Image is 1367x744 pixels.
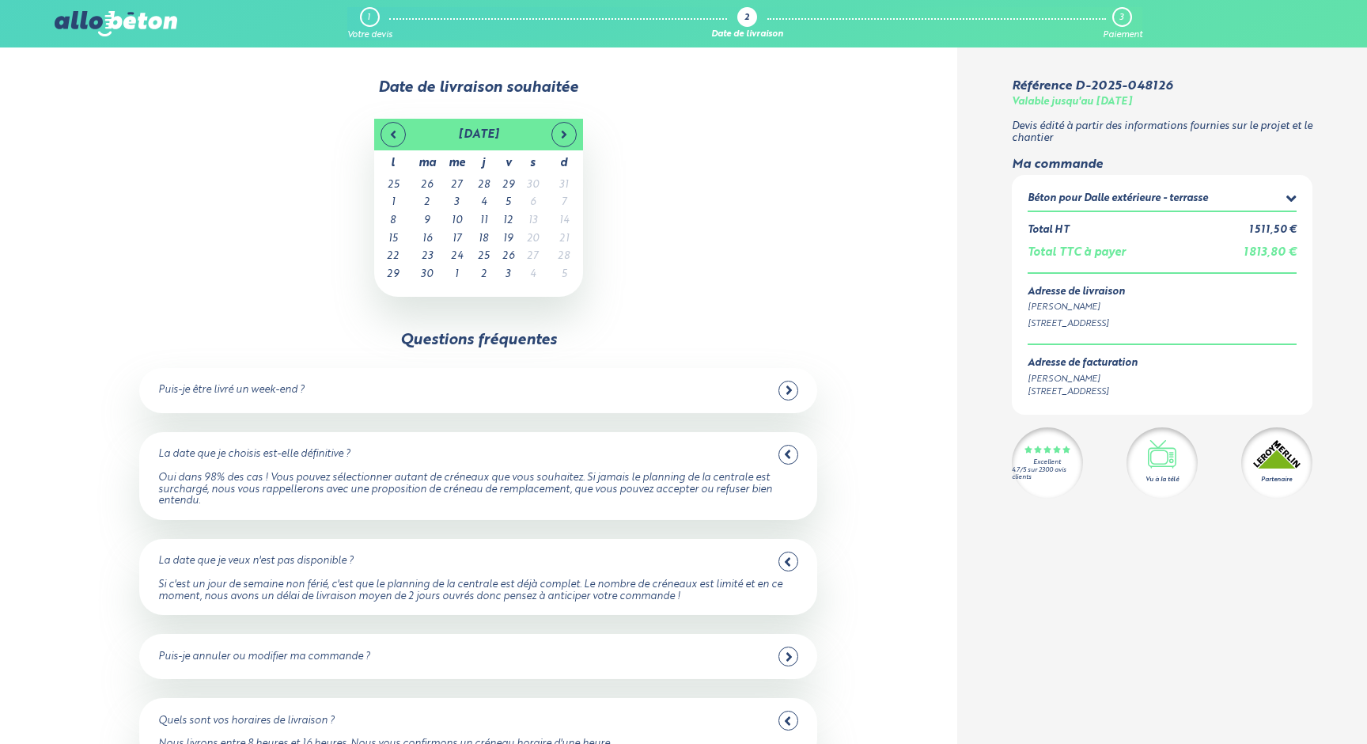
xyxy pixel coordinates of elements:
a: 2 Date de livraison [711,7,783,40]
div: 1 [367,13,370,23]
td: 16 [412,230,442,249]
div: Puis-je annuler ou modifier ma commande ? [158,651,370,663]
td: 27 [521,248,545,266]
td: 25 [471,248,496,266]
div: 4.7/5 sur 2300 avis clients [1012,467,1083,481]
td: 4 [471,194,496,212]
div: Total HT [1028,225,1069,237]
div: Date de livraison souhaitée [55,79,902,97]
div: Référence D-2025-048126 [1012,79,1172,93]
p: Devis édité à partir des informations fournies sur le projet et le chantier [1012,121,1312,144]
div: [STREET_ADDRESS] [1028,385,1138,399]
div: 2 [744,13,749,24]
div: Partenaire [1261,475,1292,484]
td: 30 [521,177,545,195]
div: Vu à la télé [1145,475,1179,484]
th: s [521,150,545,177]
span: 1 813,80 € [1244,247,1297,258]
td: 3 [442,194,471,212]
div: Puis-je être livré un week-end ? [158,385,305,397]
td: 17 [442,230,471,249]
div: Valable jusqu'au [DATE] [1012,97,1132,108]
iframe: Help widget launcher [1226,682,1350,727]
div: Paiement [1103,30,1142,40]
div: Questions fréquentes [400,332,557,349]
div: Ma commande [1012,158,1312,172]
td: 23 [412,248,442,266]
img: allobéton [55,11,176,36]
td: 2 [412,194,442,212]
td: 5 [496,194,521,212]
td: 1 [374,194,412,212]
div: Votre devis [347,30,392,40]
td: 18 [471,230,496,249]
td: 8 [374,212,412,230]
td: 22 [374,248,412,266]
div: [PERSON_NAME] [1028,373,1138,386]
td: 11 [471,212,496,230]
td: 2 [471,266,496,284]
div: La date que je choisis est-elle définitive ? [158,449,350,461]
td: 3 [496,266,521,284]
td: 1 [442,266,471,284]
td: 7 [545,194,583,212]
div: Adresse de facturation [1028,358,1138,370]
td: 15 [374,230,412,249]
th: me [442,150,471,177]
td: 29 [496,177,521,195]
div: Oui dans 98% des cas ! Vous pouvez sélectionner autant de créneaux que vous souhaitez. Si jamais ... [158,473,798,507]
td: 20 [521,230,545,249]
div: La date que je veux n'est pas disponible ? [158,556,354,567]
div: [STREET_ADDRESS] [1028,317,1297,331]
td: 25 [374,177,412,195]
div: 1 511,50 € [1249,225,1297,237]
td: 10 [442,212,471,230]
td: 27 [442,177,471,195]
a: 3 Paiement [1103,7,1142,40]
td: 31 [545,177,583,195]
td: 12 [496,212,521,230]
div: Quels sont vos horaires de livraison ? [158,716,335,727]
td: 19 [496,230,521,249]
div: Adresse de livraison [1028,287,1297,298]
th: ma [412,150,442,177]
div: Date de livraison [711,30,783,40]
th: [DATE] [412,119,545,150]
th: l [374,150,412,177]
summary: Béton pour Dalle extérieure - terrasse [1028,191,1297,211]
div: 3 [1119,13,1123,23]
td: 30 [412,266,442,284]
a: 1 Votre devis [347,7,392,40]
th: v [496,150,521,177]
td: 29 [374,266,412,284]
div: Excellent [1033,459,1061,466]
td: 6 [521,194,545,212]
td: 14 [545,212,583,230]
td: 4 [521,266,545,284]
div: [PERSON_NAME] [1028,301,1297,314]
th: j [471,150,496,177]
td: 26 [412,177,442,195]
div: Si c'est un jour de semaine non férié, c'est que le planning de la centrale est déjà complet. Le ... [158,579,798,602]
td: 9 [412,212,442,230]
div: Total TTC à payer [1028,246,1126,260]
td: 28 [545,248,583,266]
div: Béton pour Dalle extérieure - terrasse [1028,193,1208,205]
td: 5 [545,266,583,284]
th: d [545,150,583,177]
td: 28 [471,177,496,195]
td: 13 [521,212,545,230]
td: 24 [442,248,471,266]
td: 21 [545,230,583,249]
td: 26 [496,248,521,266]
